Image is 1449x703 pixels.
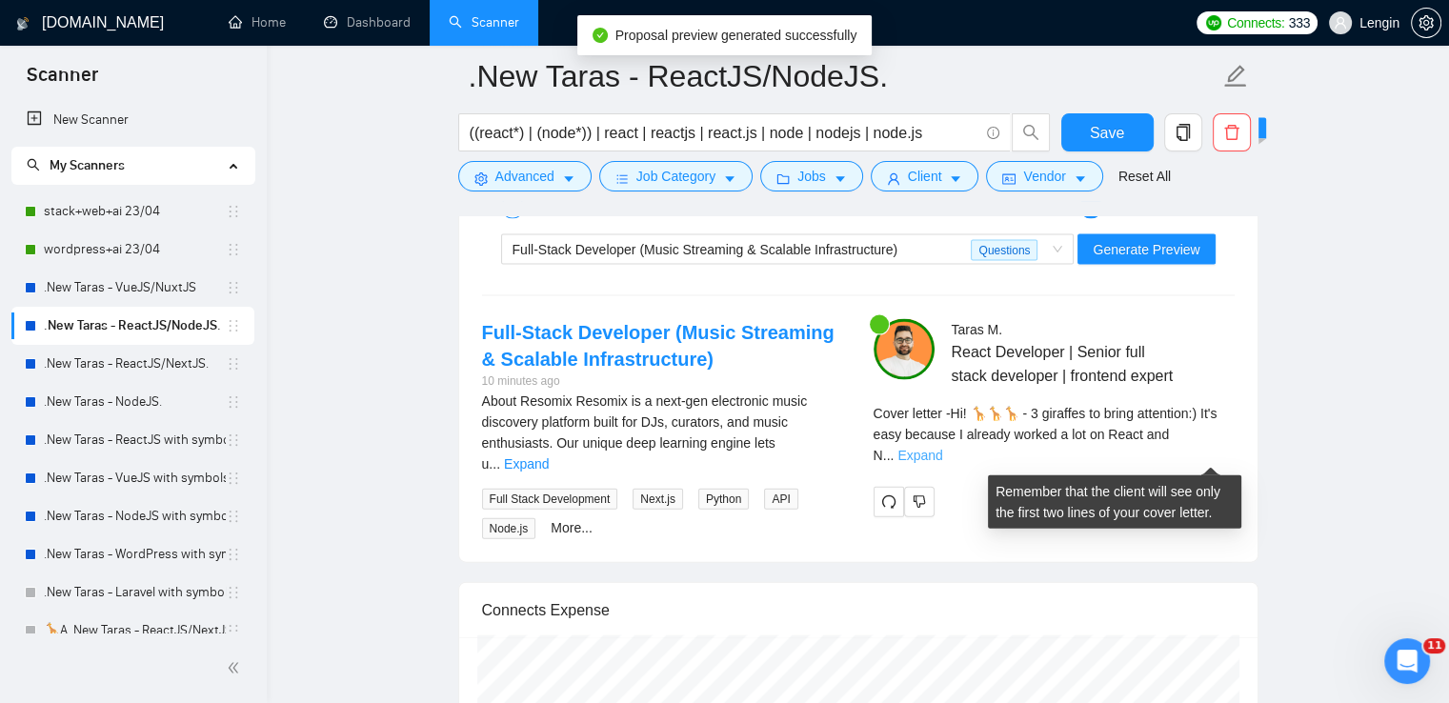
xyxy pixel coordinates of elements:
[27,157,125,173] span: My Scanners
[470,121,978,145] input: Search Freelance Jobs...
[1412,15,1440,30] span: setting
[834,171,847,186] span: caret-down
[1118,166,1171,187] a: Reset All
[469,52,1219,100] input: Scanner name...
[971,240,1037,261] span: Questions
[874,487,904,517] button: redo
[11,612,254,650] li: 🦒A .New Taras - ReactJS/NextJS usual 23/04
[874,403,1235,466] div: Remember that the client will see only the first two lines of your cover letter.
[551,520,593,535] a: More...
[1012,113,1050,151] button: search
[227,658,246,677] span: double-left
[797,166,826,187] span: Jobs
[1213,113,1251,151] button: delete
[44,383,226,421] a: .New Taras - NodeJS.
[226,280,241,295] span: holder
[11,101,254,139] li: New Scanner
[1074,171,1087,186] span: caret-down
[874,406,1218,463] span: Cover letter - Hi! 🦒🦒🦒 - 3 giraffes to bring attention:) It's easy because I already worked a lot...
[1227,12,1284,33] span: Connects:
[226,547,241,562] span: holder
[44,459,226,497] a: .New Taras - VueJS with symbols
[949,171,962,186] span: caret-down
[44,497,226,535] a: .New Taras - NodeJS with symbols
[1411,15,1441,30] a: setting
[1061,113,1154,151] button: Save
[599,161,753,191] button: barsJob Categorycaret-down
[474,171,488,186] span: setting
[226,509,241,524] span: holder
[482,583,1235,637] div: Connects Expense
[482,489,618,510] span: Full Stack Development
[44,307,226,345] a: .New Taras - ReactJS/NodeJS.
[226,242,241,257] span: holder
[11,231,254,269] li: wordpress+ai 23/04
[44,345,226,383] a: .New Taras - ReactJS/NextJS.
[482,518,536,539] span: Node.js
[1023,166,1065,187] span: Vendor
[1077,234,1215,265] button: Generate Preview
[1223,64,1248,89] span: edit
[636,166,715,187] span: Job Category
[951,340,1177,388] span: React Developer | Senior full stack developer | frontend expert
[495,166,554,187] span: Advanced
[44,231,226,269] a: wordpress+ai 23/04
[16,9,30,39] img: logo
[11,383,254,421] li: .New Taras - NodeJS.
[723,171,736,186] span: caret-down
[44,612,226,650] a: 🦒A .New Taras - ReactJS/NextJS usual 23/04
[1013,124,1049,141] span: search
[1093,239,1199,260] span: Generate Preview
[489,456,500,472] span: ...
[44,269,226,307] a: .New Taras - VueJS/NuxtJS
[482,393,808,472] span: About Resomix Resomix is a next-gen electronic music discovery platform built for DJs, curators, ...
[1423,638,1445,653] span: 11
[229,14,286,30] a: homeHome
[50,157,125,173] span: My Scanners
[1165,124,1201,141] span: copy
[760,161,863,191] button: folderJobscaret-down
[324,14,411,30] a: dashboardDashboard
[11,269,254,307] li: .New Taras - VueJS/NuxtJS
[1384,638,1430,684] iframe: Intercom live chat
[908,166,942,187] span: Client
[1164,113,1202,151] button: copy
[11,192,254,231] li: stack+web+ai 23/04
[11,573,254,612] li: .New Taras - Laravel with symbols
[764,489,797,510] span: API
[513,242,898,257] span: Full-Stack Developer (Music Streaming & Scalable Infrastructure)
[11,459,254,497] li: .New Taras - VueJS with symbols
[562,171,575,186] span: caret-down
[897,448,942,463] a: Expand
[951,322,1002,337] span: Taras M .
[226,432,241,448] span: holder
[593,28,608,43] span: check-circle
[887,171,900,186] span: user
[44,535,226,573] a: .New Taras - WordPress with symbols
[226,471,241,486] span: holder
[226,356,241,372] span: holder
[1206,15,1221,30] img: upwork-logo.png
[1002,171,1016,186] span: idcard
[904,487,935,517] button: dislike
[1411,8,1441,38] button: setting
[226,318,241,333] span: holder
[1090,121,1124,145] span: Save
[27,101,239,139] a: New Scanner
[615,171,629,186] span: bars
[633,489,683,510] span: Next.js
[615,28,857,43] span: Proposal preview generated successfully
[11,535,254,573] li: .New Taras - WordPress with symbols
[504,456,549,472] a: Expand
[44,421,226,459] a: .New Taras - ReactJS with symbols
[883,448,895,463] span: ...
[1334,16,1347,30] span: user
[871,161,979,191] button: userClientcaret-down
[458,161,592,191] button: settingAdvancedcaret-down
[986,161,1102,191] button: idcardVendorcaret-down
[226,204,241,219] span: holder
[11,61,113,101] span: Scanner
[11,497,254,535] li: .New Taras - NodeJS with symbols
[1231,121,1258,136] span: New
[776,171,790,186] span: folder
